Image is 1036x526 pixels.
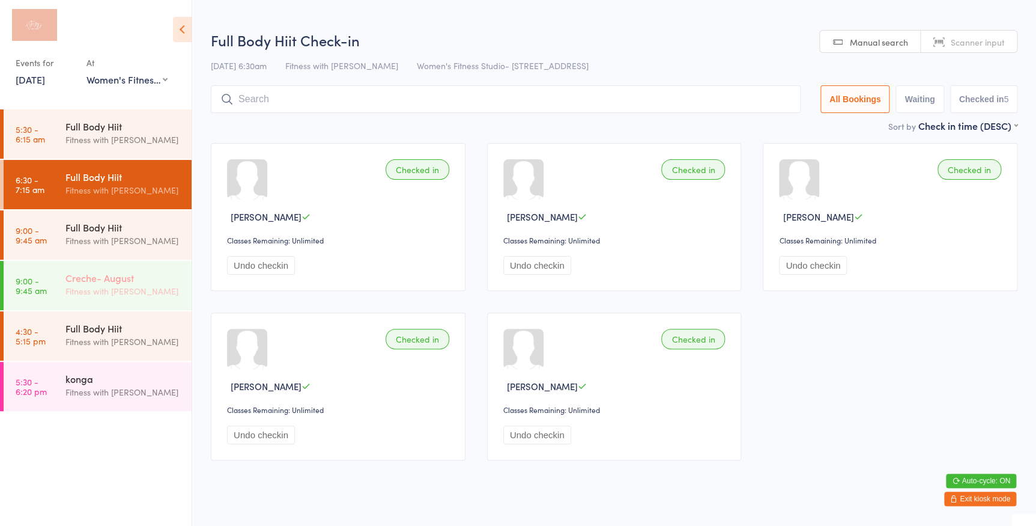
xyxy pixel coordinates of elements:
[65,385,181,399] div: Fitness with [PERSON_NAME]
[4,362,192,411] a: 5:30 -6:20 pmkongaFitness with [PERSON_NAME]
[4,160,192,209] a: 6:30 -7:15 amFull Body HiitFitness with [PERSON_NAME]
[944,492,1016,506] button: Exit kiosk mode
[4,210,192,260] a: 9:00 -9:45 amFull Body HiitFitness with [PERSON_NAME]
[951,36,1005,48] span: Scanner input
[386,159,449,180] div: Checked in
[65,133,181,147] div: Fitness with [PERSON_NAME]
[65,372,181,385] div: konga
[211,30,1017,50] h2: Full Body Hiit Check-in
[65,271,181,284] div: Creche- August
[4,109,192,159] a: 5:30 -6:15 amFull Body HiitFitness with [PERSON_NAME]
[65,221,181,234] div: Full Body Hiit
[4,311,192,361] a: 4:30 -5:15 pmFull Body HiitFitness with [PERSON_NAME]
[231,380,301,393] span: [PERSON_NAME]
[16,73,45,86] a: [DATE]
[65,170,181,183] div: Full Body Hiit
[507,210,578,223] span: [PERSON_NAME]
[231,210,301,223] span: [PERSON_NAME]
[779,256,847,275] button: Undo checkin
[65,120,181,133] div: Full Body Hiit
[16,276,47,295] time: 9:00 - 9:45 am
[227,235,453,245] div: Classes Remaining: Unlimited
[946,474,1016,488] button: Auto-cycle: ON
[661,159,725,180] div: Checked in
[211,60,267,72] span: [DATE] 6:30am
[503,256,571,275] button: Undo checkin
[417,60,589,72] span: Women's Fitness Studio- [STREET_ADDRESS]
[16,124,45,144] time: 5:30 - 6:15 am
[227,405,453,415] div: Classes Remaining: Unlimited
[950,85,1018,113] button: Checked in5
[12,9,57,41] img: Fitness with Zoe
[227,426,295,444] button: Undo checkin
[16,225,47,245] time: 9:00 - 9:45 am
[16,53,74,73] div: Events for
[227,256,295,275] button: Undo checkin
[850,36,908,48] span: Manual search
[65,234,181,248] div: Fitness with [PERSON_NAME]
[888,120,916,132] label: Sort by
[503,426,571,444] button: Undo checkin
[16,326,46,346] time: 4:30 - 5:15 pm
[661,329,725,349] div: Checked in
[1004,94,1008,104] div: 5
[503,405,729,415] div: Classes Remaining: Unlimited
[503,235,729,245] div: Classes Remaining: Unlimited
[507,380,578,393] span: [PERSON_NAME]
[4,261,192,310] a: 9:00 -9:45 amCreche- AugustFitness with [PERSON_NAME]
[211,85,801,113] input: Search
[918,119,1017,132] div: Check in time (DESC)
[86,73,168,86] div: Women's Fitness Studio- [STREET_ADDRESS]
[938,159,1001,180] div: Checked in
[895,85,944,113] button: Waiting
[386,329,449,349] div: Checked in
[16,175,44,194] time: 6:30 - 7:15 am
[779,235,1005,245] div: Classes Remaining: Unlimited
[65,183,181,197] div: Fitness with [PERSON_NAME]
[65,322,181,335] div: Full Body Hiit
[820,85,890,113] button: All Bookings
[16,377,47,396] time: 5:30 - 6:20 pm
[783,210,853,223] span: [PERSON_NAME]
[65,335,181,349] div: Fitness with [PERSON_NAME]
[86,53,168,73] div: At
[285,60,398,72] span: Fitness with [PERSON_NAME]
[65,284,181,298] div: Fitness with [PERSON_NAME]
